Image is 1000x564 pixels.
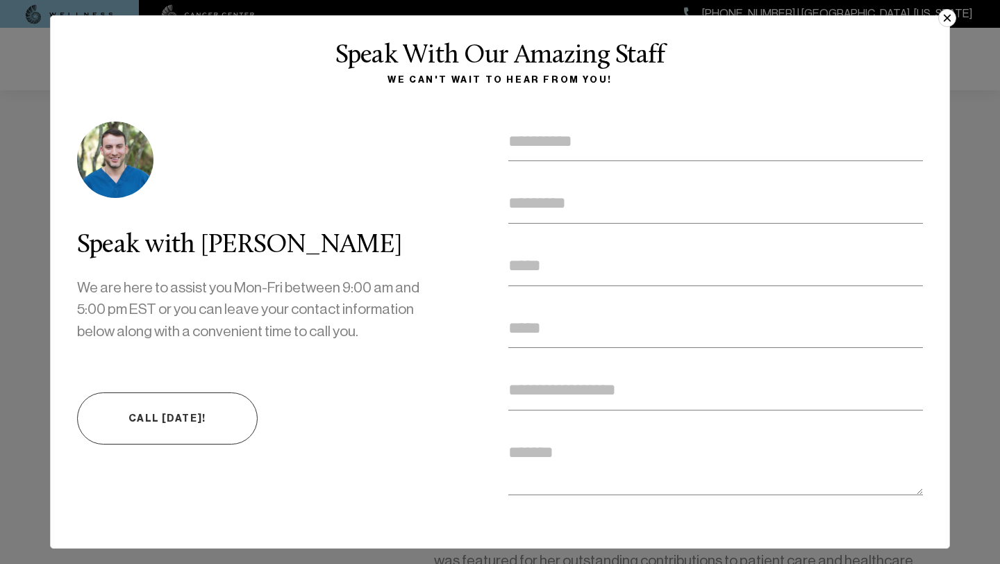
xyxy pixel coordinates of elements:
[77,277,420,343] p: We are here to assist you Mon-Fri between 9:00 am and 5:00 pm EST or you can leave your contact i...
[77,231,420,260] div: Speak with [PERSON_NAME]
[77,392,258,445] a: Call [DATE]!
[65,72,935,88] div: We can't wait to hear from you!
[77,122,153,198] img: photo
[65,42,935,71] div: Speak With Our Amazing Staff
[938,9,956,27] button: ×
